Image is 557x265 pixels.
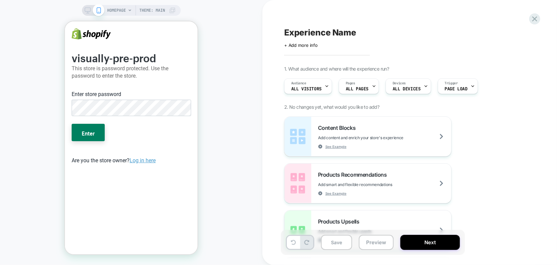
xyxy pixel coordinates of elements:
span: + Add more info [284,42,318,48]
button: Next [400,235,460,250]
span: Pages [346,81,355,86]
span: Add content and enrich your store's experience [318,135,437,140]
span: Page Load [445,87,468,91]
span: Products Upsells [318,218,363,225]
span: Experience Name [284,27,356,37]
span: Products Recommendations [318,171,390,178]
a: Log in here [65,136,91,142]
b: visually-pre-prod [7,27,91,43]
span: ALL PAGES [346,87,369,91]
span: Add smart and flexible recommendations [318,182,426,187]
span: Content Blocks [318,124,359,131]
span: 2. No changes yet, what would you like to add? [284,104,379,110]
button: Preview [359,235,394,250]
span: See Example [325,144,346,149]
button: Save [321,235,352,250]
span: HOMEPAGE [107,5,126,16]
span: See Example [325,191,346,196]
span: Audience [291,81,306,86]
label: Enter store password [7,69,56,77]
p: This store is password protected. Use the password to enter the store. [7,43,126,58]
span: Theme: MAIN [140,5,165,16]
span: 1. What audience and where will the experience run? [284,66,389,72]
span: Add smart and flexible upsells [318,229,405,234]
span: Devices [393,81,406,86]
span: All Visitors [291,87,322,91]
span: Are you the store owner? [7,136,91,142]
span: ALL DEVICES [393,87,420,91]
span: Trigger [445,81,458,86]
button: Enter [7,102,40,120]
